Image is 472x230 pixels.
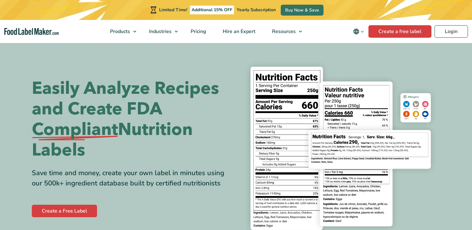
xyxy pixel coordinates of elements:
[102,20,139,43] a: Products
[182,20,213,43] a: Pricing
[32,78,231,161] h1: Easily Analyze Recipes and Create FDA Nutrition Labels
[147,28,172,35] span: Industries
[108,28,131,35] span: Products
[281,5,324,16] a: Buy Now & Save
[270,28,296,35] span: Resources
[159,7,187,13] span: Limited Time!
[189,28,207,35] span: Pricing
[435,25,468,38] a: Login
[4,28,59,35] a: Food Label Maker homepage
[221,28,256,35] span: Hire an Expert
[215,20,262,43] a: Hire an Expert
[264,20,305,43] a: Resources
[141,20,181,43] a: Industries
[32,119,118,140] span: Compliant
[32,168,231,189] div: Save time and money, create your own label in minutes using our 500k+ ingredient database built b...
[237,7,276,13] span: Yearly Subscription
[368,25,431,38] a: Create a free label
[32,205,97,217] a: Create a Free Label
[190,6,234,14] span: Additional 15% OFF
[349,25,368,38] button: Change language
